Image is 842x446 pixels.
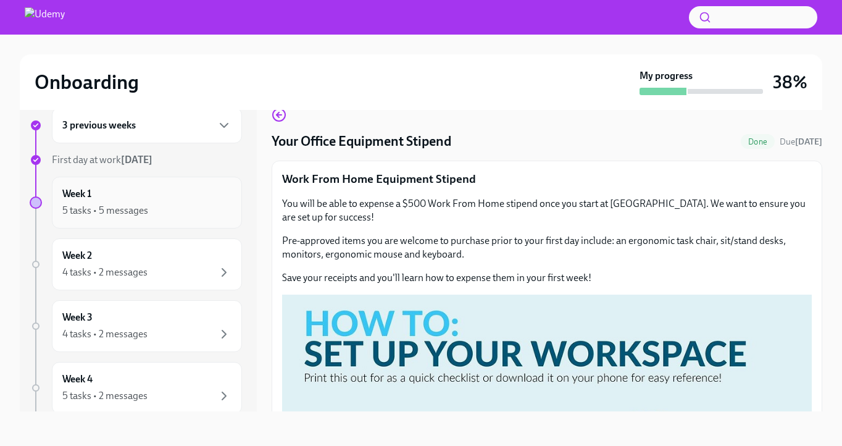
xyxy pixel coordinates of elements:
[773,71,807,93] h3: 38%
[62,372,93,386] h6: Week 4
[282,171,812,187] p: Work From Home Equipment Stipend
[52,107,242,143] div: 3 previous weeks
[30,153,242,167] a: First day at work[DATE]
[62,327,148,341] div: 4 tasks • 2 messages
[640,69,693,83] strong: My progress
[62,119,136,132] h6: 3 previous weeks
[282,271,812,285] p: Save your receipts and you'll learn how to expense them in your first week!
[30,300,242,352] a: Week 34 tasks • 2 messages
[62,266,148,279] div: 4 tasks • 2 messages
[780,136,822,148] span: August 25th, 2025 10:00
[35,70,139,95] h2: Onboarding
[741,137,775,146] span: Done
[282,234,812,261] p: Pre-approved items you are welcome to purchase prior to your first day include: an ergonomic task...
[795,137,822,147] strong: [DATE]
[25,7,65,27] img: Udemy
[272,132,451,151] h4: Your Office Equipment Stipend
[780,137,822,147] span: Due
[30,362,242,414] a: Week 45 tasks • 2 messages
[121,154,152,166] strong: [DATE]
[30,177,242,229] a: Week 15 tasks • 5 messages
[62,389,148,403] div: 5 tasks • 2 messages
[30,238,242,290] a: Week 24 tasks • 2 messages
[52,154,152,166] span: First day at work
[62,187,91,201] h6: Week 1
[62,311,93,324] h6: Week 3
[62,249,92,263] h6: Week 2
[62,204,148,217] div: 5 tasks • 5 messages
[282,197,812,224] p: You will be able to expense a $500 Work From Home stipend once you start at [GEOGRAPHIC_DATA]. We...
